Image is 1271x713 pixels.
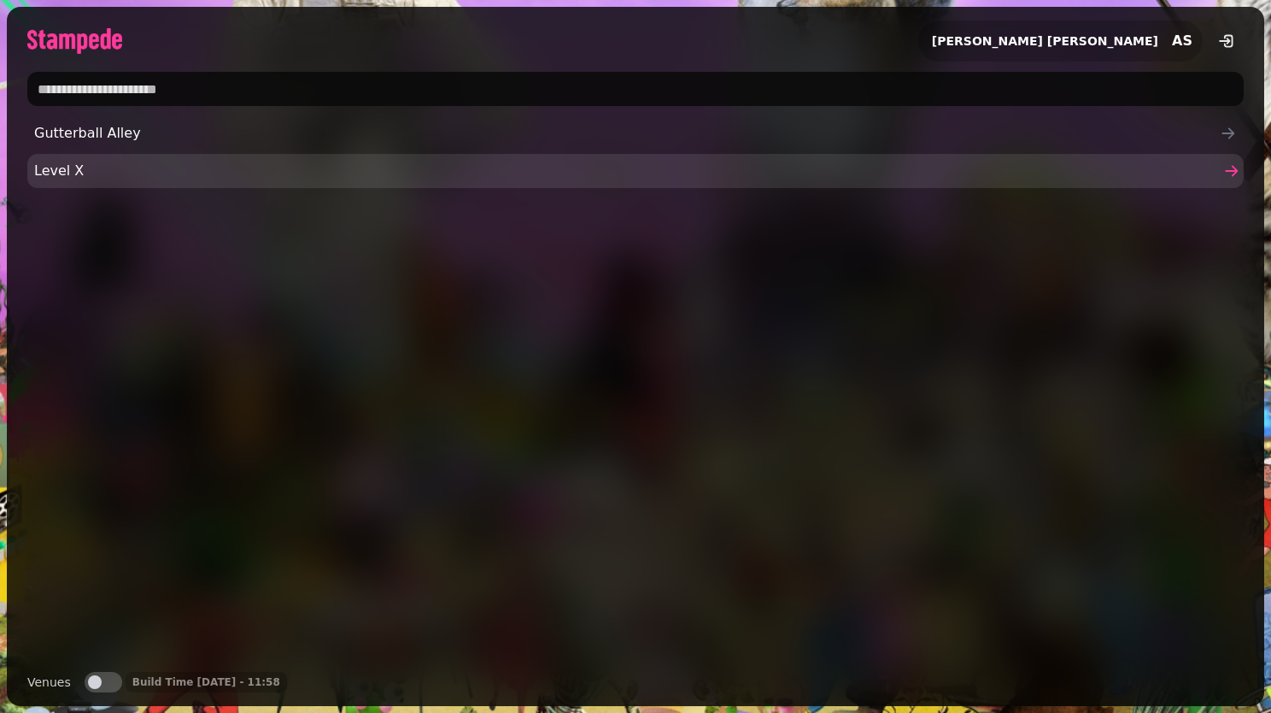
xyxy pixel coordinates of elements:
span: AS [1172,34,1192,48]
button: logout [1209,24,1244,58]
label: Venues [27,672,71,692]
span: Gutterball Alley [34,123,1220,144]
p: Build Time [DATE] - 11:58 [132,675,280,689]
a: Level X [27,154,1244,188]
img: logo [27,28,122,54]
a: Gutterball Alley [27,116,1244,150]
h2: [PERSON_NAME] [PERSON_NAME] [932,32,1158,50]
span: Level X [34,161,1220,181]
